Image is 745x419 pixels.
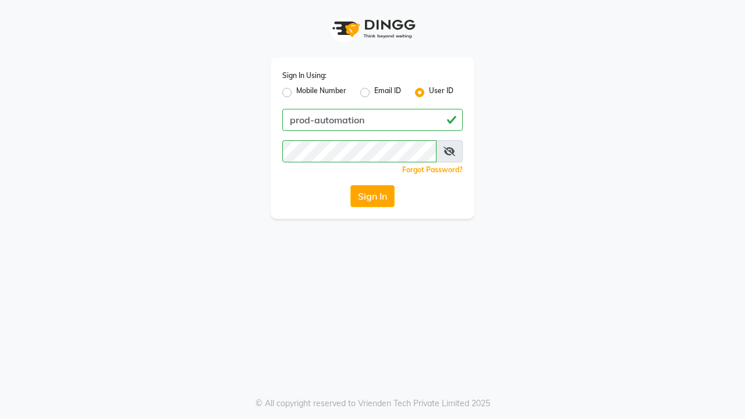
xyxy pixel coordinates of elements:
[282,70,327,81] label: Sign In Using:
[326,12,419,46] img: logo1.svg
[402,165,463,174] a: Forgot Password?
[350,185,395,207] button: Sign In
[429,86,453,100] label: User ID
[282,109,463,131] input: Username
[296,86,346,100] label: Mobile Number
[374,86,401,100] label: Email ID
[282,140,437,162] input: Username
